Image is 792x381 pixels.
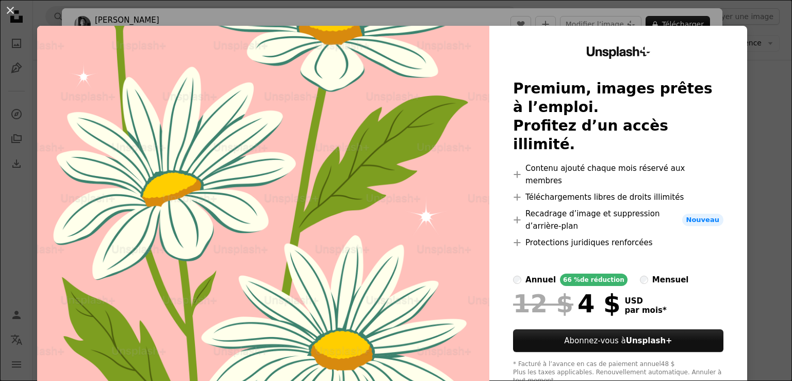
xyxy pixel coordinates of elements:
[513,290,620,317] div: 4 $
[513,191,723,203] li: Téléchargements libres de droits illimités
[682,214,723,226] span: Nouveau
[640,276,648,284] input: mensuel
[625,296,667,306] span: USD
[625,306,667,315] span: par mois *
[513,290,573,317] span: 12 $
[513,236,723,249] li: Protections juridiques renforcées
[560,274,628,286] div: 66 % de réduction
[652,274,689,286] div: mensuel
[513,329,723,352] button: Abonnez-vous àUnsplash+
[513,208,723,232] li: Recadrage d’image et suppression d’arrière-plan
[525,274,556,286] div: annuel
[513,276,521,284] input: annuel66 %de réduction
[513,162,723,187] li: Contenu ajouté chaque mois réservé aux membres
[626,336,672,345] strong: Unsplash+
[513,80,723,154] h2: Premium, images prêtes à l’emploi. Profitez d’un accès illimité.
